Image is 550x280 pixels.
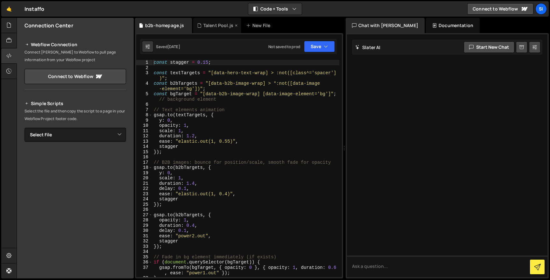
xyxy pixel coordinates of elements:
[145,22,184,29] div: b2b-homepage.js
[136,239,152,244] div: 32
[203,22,233,29] div: Talent Pool.js
[136,212,152,218] div: 27
[25,100,126,107] h2: Simple Scripts
[136,102,152,107] div: 6
[1,1,17,17] a: 🤙
[426,18,480,33] div: Documentation
[136,149,152,155] div: 15
[136,123,152,128] div: 10
[136,65,152,71] div: 2
[467,3,533,15] a: Connect to Webflow
[156,44,180,49] div: Saved
[25,22,73,29] h2: Connection Center
[136,170,152,176] div: 19
[136,223,152,228] div: 29
[136,70,152,81] div: 3
[136,160,152,165] div: 17
[136,249,152,255] div: 34
[535,3,547,15] a: SI
[136,107,152,113] div: 7
[136,60,152,65] div: 1
[136,118,152,123] div: 9
[25,41,126,48] h2: Webflow Connection
[136,265,152,276] div: 37
[355,44,381,50] h2: Slater AI
[136,260,152,265] div: 36
[136,144,152,149] div: 14
[136,218,152,223] div: 28
[25,5,44,13] div: Instaffo
[304,41,335,52] button: Save
[464,41,514,53] button: Start new chat
[136,207,152,212] div: 26
[136,197,152,202] div: 24
[136,244,152,249] div: 33
[167,44,180,49] div: [DATE]
[346,18,425,33] div: Chat with [PERSON_NAME]
[246,22,273,29] div: New File
[136,255,152,260] div: 35
[25,152,127,210] iframe: YouTube video player
[136,228,152,233] div: 30
[136,191,152,197] div: 23
[25,48,126,64] p: Connect [PERSON_NAME] to Webflow to pull page information from your Webflow project
[136,176,152,181] div: 20
[136,165,152,170] div: 18
[136,233,152,239] div: 31
[136,128,152,134] div: 11
[136,139,152,144] div: 13
[136,186,152,191] div: 22
[268,44,300,49] div: Not saved to prod
[136,112,152,118] div: 8
[136,154,152,160] div: 16
[136,181,152,186] div: 21
[25,214,127,271] iframe: YouTube video player
[136,202,152,207] div: 25
[136,81,152,91] div: 4
[25,69,126,84] a: Connect to Webflow
[136,91,152,102] div: 5
[25,107,126,123] p: Select the file and then copy the script to a page in your Webflow Project footer code.
[136,133,152,139] div: 12
[248,3,302,15] button: Code + Tools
